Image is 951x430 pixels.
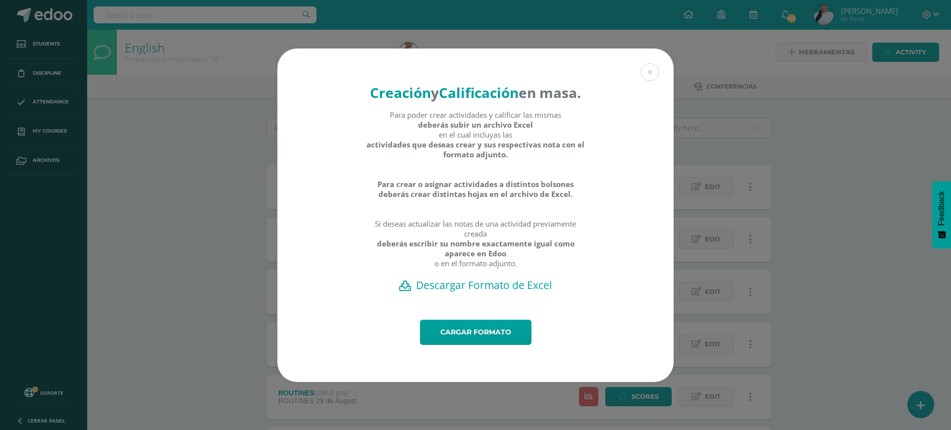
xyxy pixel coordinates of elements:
[295,278,656,292] a: Descargar Formato de Excel
[366,239,585,258] strong: deberás escribir su nombre exactamente igual como aparece en Edoo
[366,83,585,102] h4: en masa.
[420,320,531,345] a: Cargar formato
[439,83,519,102] strong: Calificación
[366,179,585,199] strong: Para crear o asignar actividades a distintos bolsones deberás crear distintas hojas en el archivo...
[366,140,585,159] strong: actividades que deseas crear y sus respectivas nota con el formato adjunto.
[370,83,431,102] strong: Creación
[641,63,659,81] button: Close (Esc)
[366,110,585,278] div: Para poder crear actividades y calificar las mismas en el cual incluyas las Si deseas actualizar ...
[431,83,439,102] strong: y
[937,191,946,226] span: Feedback
[932,181,951,248] button: Feedback - Mostrar encuesta
[418,120,533,130] strong: deberás subir un archivo Excel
